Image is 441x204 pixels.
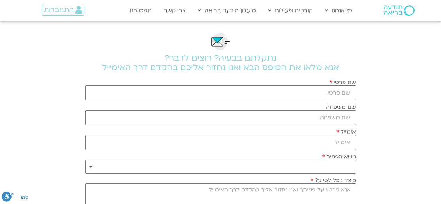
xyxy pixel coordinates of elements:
[85,85,356,100] input: שם פרטי
[44,6,74,14] span: התחברות
[384,5,415,16] img: תודעה בריאה
[326,104,356,110] label: שם משפחה
[85,53,356,72] h2: נתקלתם בבעיה? רוצים לדבר? אנא מלאו את הטופס הבא ואנו נחזור אליכם בהקדם דרך האימייל
[85,110,356,125] input: שם משפחה
[322,153,356,160] label: נושא הפנייה
[85,135,356,150] input: אימייל
[265,4,316,17] a: קורסים ופעילות
[160,4,189,17] a: צרו קשר
[311,177,356,183] label: כיצד נוכל לסייע?
[127,4,155,17] a: תמכו בנו
[336,129,356,135] label: אימייל
[321,4,356,17] a: מי אנחנו
[329,79,356,85] label: שם פרטי
[195,4,259,17] a: מועדון תודעה בריאה
[42,4,84,16] a: התחברות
